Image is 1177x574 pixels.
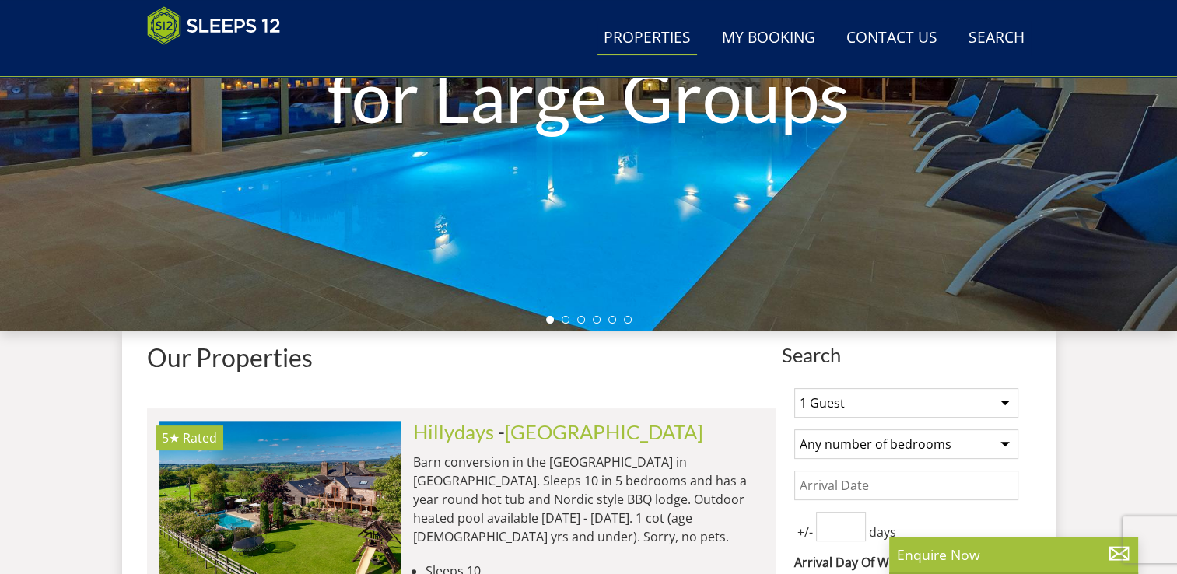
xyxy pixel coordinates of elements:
a: Properties [597,21,697,56]
h1: Our Properties [147,344,776,371]
iframe: Customer reviews powered by Trustpilot [139,54,303,68]
a: Search [962,21,1031,56]
span: days [866,523,899,541]
span: Search [782,344,1031,366]
a: My Booking [716,21,821,56]
span: +/- [794,523,816,541]
span: Rated [183,429,217,446]
span: Hillydays has a 5 star rating under the Quality in Tourism Scheme [162,429,180,446]
a: Contact Us [840,21,944,56]
input: Arrival Date [794,471,1018,500]
img: Sleeps 12 [147,6,281,45]
a: Hillydays [413,420,494,443]
p: Enquire Now [897,544,1130,565]
label: Arrival Day Of Week [794,553,1018,572]
a: [GEOGRAPHIC_DATA] [505,420,703,443]
p: Barn conversion in the [GEOGRAPHIC_DATA] in [GEOGRAPHIC_DATA]. Sleeps 10 in 5 bedrooms and has a ... [413,453,763,546]
span: - [498,420,703,443]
